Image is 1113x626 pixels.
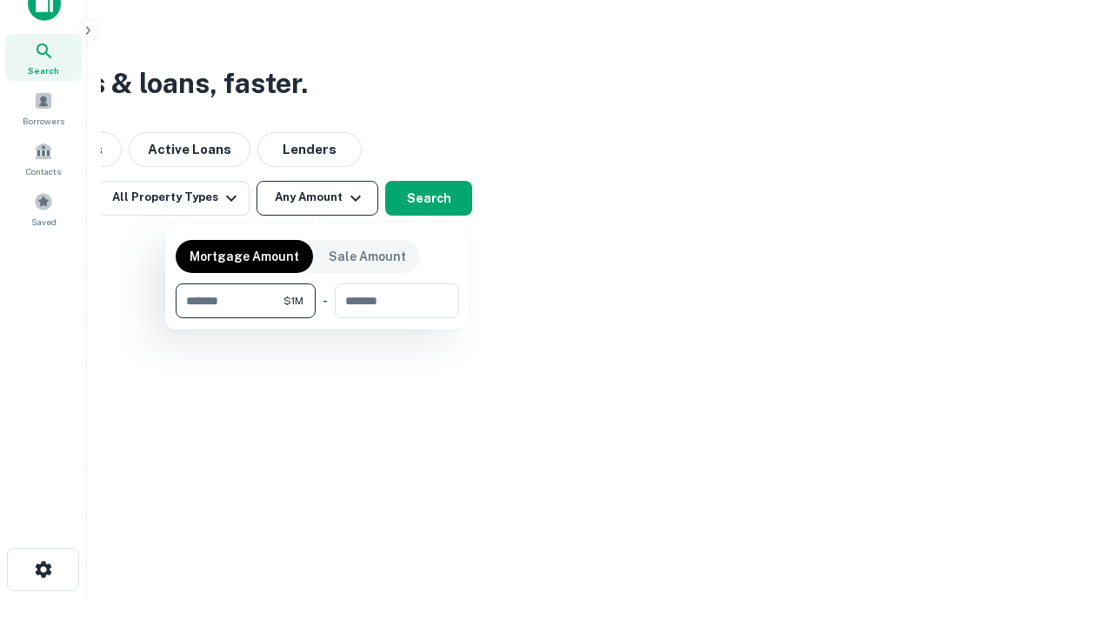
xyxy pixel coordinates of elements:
[190,247,299,266] p: Mortgage Amount
[1026,431,1113,515] iframe: Chat Widget
[329,247,406,266] p: Sale Amount
[283,293,303,309] span: $1M
[323,283,328,318] div: -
